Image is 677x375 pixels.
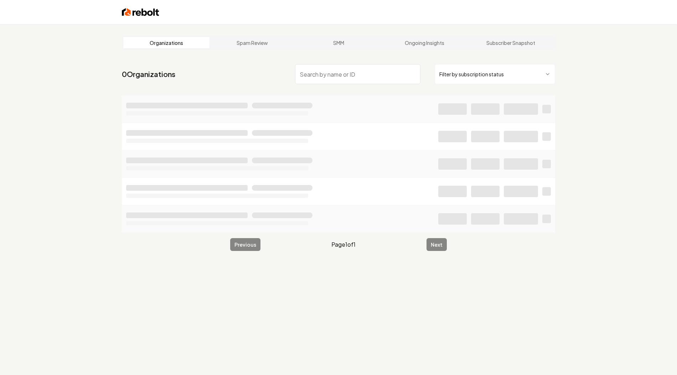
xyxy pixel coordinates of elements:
[122,69,175,79] a: 0Organizations
[122,7,159,17] img: Rebolt Logo
[123,37,210,48] a: Organizations
[210,37,296,48] a: Spam Review
[382,37,468,48] a: Ongoing Insights
[331,240,356,249] span: Page 1 of 1
[295,37,382,48] a: SMM
[295,64,420,84] input: Search by name or ID
[467,37,554,48] a: Subscriber Snapshot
